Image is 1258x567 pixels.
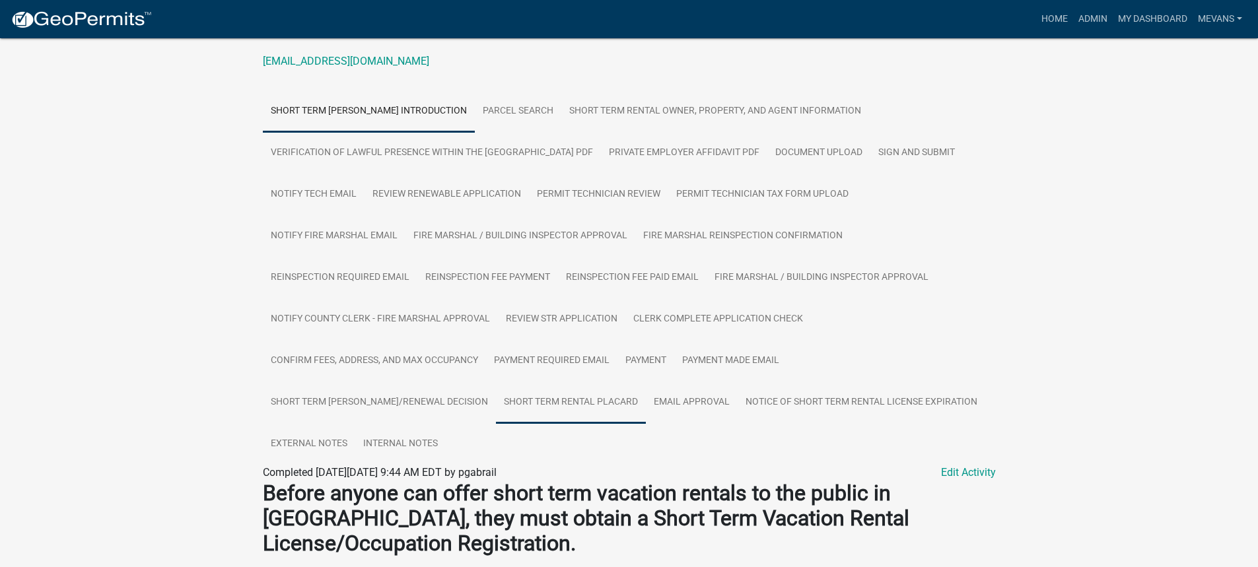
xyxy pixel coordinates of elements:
a: Review Renewable Application [365,174,529,216]
a: Mevans [1193,7,1247,32]
a: Short Term [PERSON_NAME] Introduction [263,90,475,133]
a: 2167988680 [263,28,322,41]
a: Notify County Clerk - Fire Marshal Approval [263,298,498,341]
a: Fire Marshal Reinspection Confirmation [635,215,851,257]
a: Home [1036,7,1073,32]
a: Short Term Rental Owner, Property, and Agent Information [561,90,869,133]
a: Internal Notes [355,423,446,465]
a: Reinspection Fee Paid Email [558,257,707,299]
a: Payment [617,340,674,382]
a: [EMAIL_ADDRESS][DOMAIN_NAME] [263,55,429,67]
a: Notify Fire Marshal Email [263,215,405,257]
a: My Dashboard [1113,7,1193,32]
a: Payment Required Email [486,340,617,382]
a: Admin [1073,7,1113,32]
span: Completed [DATE][DATE] 9:44 AM EDT by pgabrail [263,466,497,479]
strong: Before anyone can offer short term vacation rentals to the public in [GEOGRAPHIC_DATA], they must... [263,481,909,556]
a: Permit Technician Tax Form Upload [668,174,856,216]
a: Payment Made Email [674,340,787,382]
a: Notify Tech Email [263,174,365,216]
a: External Notes [263,423,355,465]
a: Reinspection Required Email [263,257,417,299]
a: Review STR Application [498,298,625,341]
a: Fire Marshal / Building Inspector Approval [707,257,936,299]
a: Reinspection Fee Payment [417,257,558,299]
a: Notice of Short Term Rental License Expiration [738,382,985,424]
a: Permit Technician Review [529,174,668,216]
a: Clerk Complete Application Check [625,298,811,341]
a: Private Employer Affidavit PDF [601,132,767,174]
a: Edit Activity [941,465,996,481]
a: Document Upload [767,132,870,174]
a: Short Term Rental Placard [496,382,646,424]
a: Sign and Submit [870,132,963,174]
a: Parcel search [475,90,561,133]
a: Confirm Fees, Address, and Max Occupancy [263,340,486,382]
a: Short Term [PERSON_NAME]/Renewal Decision [263,382,496,424]
a: Verification of Lawful Presence within the [GEOGRAPHIC_DATA] PDF [263,132,601,174]
a: Fire Marshal / Building Inspector Approval [405,215,635,257]
a: Email Approval [646,382,738,424]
